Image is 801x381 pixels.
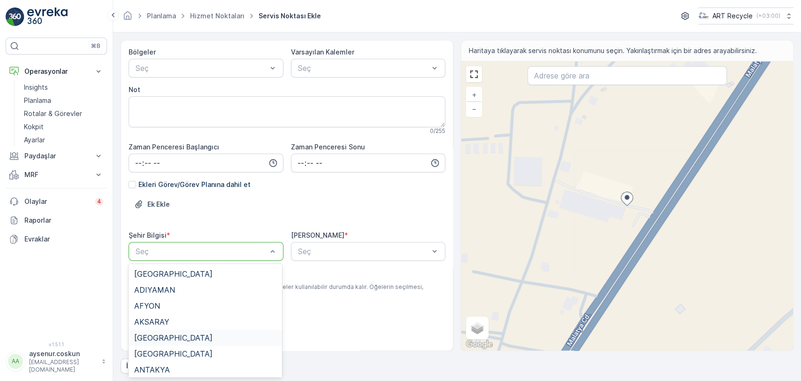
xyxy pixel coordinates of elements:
button: Operasyonlar [6,62,107,81]
span: − [472,105,477,113]
span: ANTAKYA [134,365,170,374]
a: Evraklar [6,230,107,249]
a: Planlama [147,12,176,20]
a: Olaylar4 [6,192,107,211]
a: Yakınlaştır [467,88,481,102]
p: Kokpit [24,122,44,132]
span: [GEOGRAPHIC_DATA] [134,270,213,278]
p: Insights [24,83,48,92]
a: Planlama [20,94,107,107]
span: AFYON [134,302,160,310]
div: AA [8,354,23,369]
p: Olaylar [24,197,90,206]
p: Seç [298,246,429,257]
span: ADIYAMAN [134,286,175,294]
p: Planlama [24,96,51,105]
p: Ayarlar [24,135,45,145]
span: [GEOGRAPHIC_DATA] [134,350,213,358]
span: Servis Noktası Ekle [257,11,323,21]
span: v 1.51.1 [6,342,107,347]
p: ART Recycle [712,11,753,21]
button: ART Recycle(+03:00) [698,8,793,24]
img: Google [464,338,495,350]
span: Haritaya tıklayarak servis noktası konumunu seçin. Yakınlaştırmak için bir adres arayabilirsiniz. [469,46,757,55]
label: Zaman Penceresi Sonu [291,143,365,151]
a: Kokpit [20,120,107,133]
img: logo [6,8,24,26]
p: Ek Ekle [147,200,170,209]
a: Raporlar [6,211,107,230]
p: aysenur.coskun [29,349,97,358]
p: Seç [136,62,267,74]
button: MRF [6,165,107,184]
p: 0 / 255 [430,127,445,135]
a: Ana Sayfa [122,14,133,22]
span: [GEOGRAPHIC_DATA] [134,334,213,342]
label: Zaman Penceresi Başlangıcı [129,143,219,151]
p: 4 [97,198,101,205]
label: Varsayılan Kalemler [291,48,354,56]
label: Şehir Bilgisi [129,231,167,239]
img: image_23.png [698,11,709,21]
p: Operasyonlar [24,67,88,76]
a: Layers [467,318,488,338]
p: ( +03:00 ) [756,12,780,20]
a: Hizmet Noktaları [190,12,244,20]
p: İptal et [126,361,150,371]
p: Raporlar [24,216,103,225]
span: Bir işlem için hiçbir öğe seçilmezse, o işlemdeki tüm öğeler kullanılabilir durumda kalır. Öğeler... [129,283,445,298]
p: ⌘B [91,42,100,50]
a: Rotalar & Görevler [20,107,107,120]
p: Rotalar & Görevler [24,109,82,118]
button: AAaysenur.coskun[EMAIL_ADDRESS][DOMAIN_NAME] [6,349,107,373]
span: AKSARAY [134,318,169,326]
label: Bölgeler [129,48,156,56]
p: MRF [24,170,88,179]
a: View Fullscreen [467,67,481,81]
p: Ekleri Görev/Görev Planına dahil et [138,180,251,189]
p: Evraklar [24,234,103,244]
a: Ayarlar [20,133,107,147]
input: Adrese göre ara [527,66,726,85]
button: Paydaşlar [6,147,107,165]
p: [EMAIL_ADDRESS][DOMAIN_NAME] [29,358,97,373]
label: Not [129,86,140,93]
a: Uzaklaştır [467,102,481,116]
span: + [472,91,476,99]
p: Seç [298,62,429,74]
a: Insights [20,81,107,94]
p: Paydaşlar [24,151,88,161]
label: [PERSON_NAME] [291,231,344,239]
button: İptal et [121,358,155,373]
p: Görev Öğesi Ayarları [129,268,445,280]
img: logo_light-DOdMpM7g.png [27,8,68,26]
a: Bu bölgeyi Google Haritalar'da açın (yeni pencerede açılır) [464,338,495,350]
button: Dosya Yükle [129,197,175,212]
p: Seç [136,246,267,257]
